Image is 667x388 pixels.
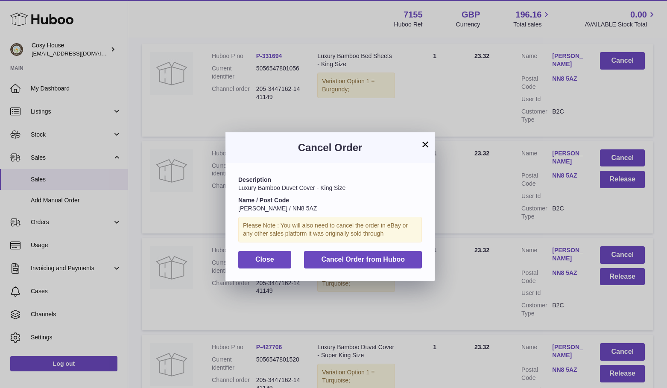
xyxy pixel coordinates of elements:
span: Luxury Bamboo Duvet Cover - King Size [238,184,345,191]
span: [PERSON_NAME] / NN8 5AZ [238,205,317,212]
button: × [420,139,430,149]
h3: Cancel Order [238,141,422,155]
strong: Description [238,176,271,183]
span: Close [255,256,274,263]
strong: Name / Post Code [238,197,289,204]
span: Cancel Order from Huboo [321,256,405,263]
button: Cancel Order from Huboo [304,251,422,268]
button: Close [238,251,291,268]
div: Please Note : You will also need to cancel the order in eBay or any other sales platform it was o... [238,217,422,242]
